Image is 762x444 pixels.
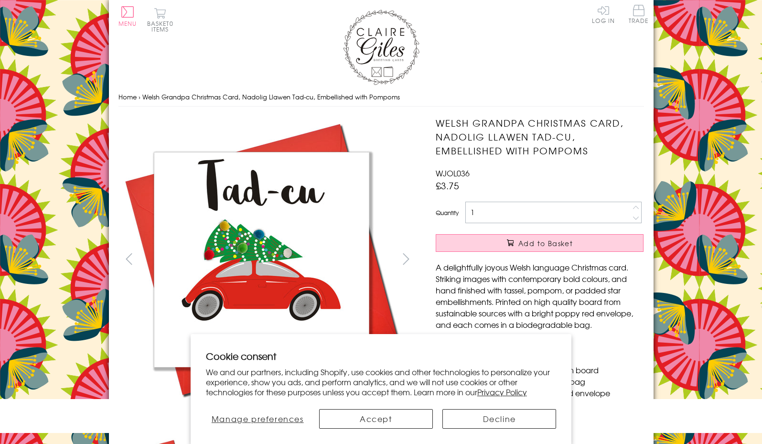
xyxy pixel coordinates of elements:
button: Menu [118,6,137,26]
button: Add to Basket [436,234,644,252]
h1: Welsh Grandpa Christmas Card, Nadolig Llawen Tad-cu, Embellished with Pompoms [436,116,644,157]
button: Accept [319,409,433,429]
a: Privacy Policy [477,386,527,398]
span: WJOL036 [436,167,470,179]
span: Trade [629,5,649,23]
span: 0 items [151,19,173,33]
span: £3.75 [436,179,459,192]
a: Home [118,92,137,101]
button: Decline [442,409,556,429]
img: Claire Giles Greetings Cards [343,10,419,85]
h2: Cookie consent [206,349,557,363]
a: Trade [629,5,649,25]
a: Log In [592,5,615,23]
p: A delightfully joyous Welsh language Christmas card. Striking images with contemporary bold colou... [436,261,644,330]
p: We and our partners, including Shopify, use cookies and other technologies to personalize your ex... [206,367,557,397]
button: Manage preferences [206,409,310,429]
nav: breadcrumbs [118,87,644,107]
label: Quantity [436,208,459,217]
button: prev [118,248,140,270]
button: next [395,248,417,270]
span: Menu [118,19,137,28]
img: Welsh Grandpa Christmas Card, Nadolig Llawen Tad-cu, Embellished with Pompoms [118,116,405,403]
span: Welsh Grandpa Christmas Card, Nadolig Llawen Tad-cu, Embellished with Pompoms [142,92,400,101]
button: Basket0 items [147,8,173,32]
span: Manage preferences [212,413,304,424]
span: Add to Basket [518,238,573,248]
img: Welsh Grandpa Christmas Card, Nadolig Llawen Tad-cu, Embellished with Pompoms [417,116,703,403]
span: › [139,92,140,101]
